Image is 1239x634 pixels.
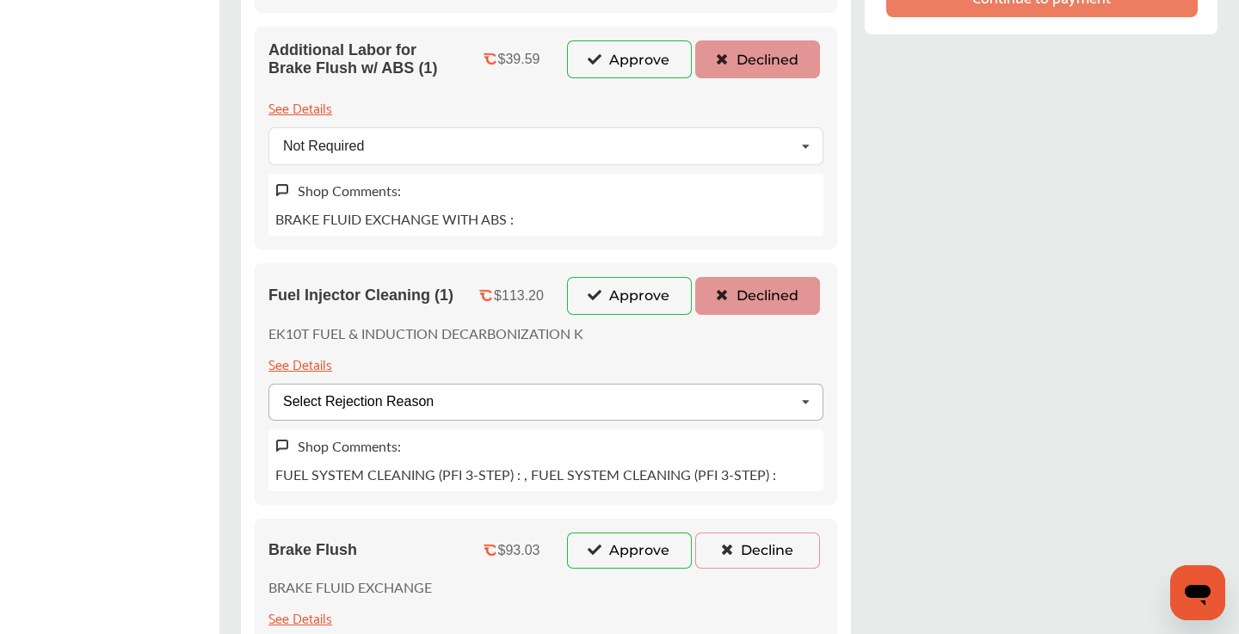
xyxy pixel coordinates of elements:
p: BRAKE FLUID EXCHANGE WITH ABS : [275,209,514,229]
div: $93.03 [498,543,540,558]
button: Declined [695,40,820,78]
div: See Details [268,95,332,119]
div: $113.20 [494,288,544,304]
label: Shop Comments: [298,436,401,456]
div: $39.59 [498,52,540,67]
button: Declined [695,277,820,315]
button: Approve [567,277,692,315]
div: See Details [268,352,332,375]
img: svg+xml;base64,PHN2ZyB3aWR0aD0iMTYiIGhlaWdodD0iMTciIHZpZXdCb3g9IjAgMCAxNiAxNyIgZmlsbD0ibm9uZSIgeG... [275,183,289,198]
p: BRAKE FLUID EXCHANGE [268,577,432,597]
button: Decline [695,532,820,569]
div: Select Rejection Reason [283,395,434,409]
button: Approve [567,40,692,78]
p: FUEL SYSTEM CLEANING (PFI 3-STEP) : , FUEL SYSTEM CLEANING (PFI 3-STEP) : [275,465,776,484]
span: Additional Labor for Brake Flush w/ ABS (1) [268,41,456,77]
button: Approve [567,532,692,569]
div: See Details [268,606,332,629]
span: Brake Flush [268,541,357,559]
label: Shop Comments: [298,181,401,200]
div: Not Required [283,139,364,153]
p: EK10T FUEL & INDUCTION DECARBONIZATION K [268,323,583,343]
span: Fuel Injector Cleaning (1) [268,286,453,305]
iframe: Button to launch messaging window [1170,565,1225,620]
img: svg+xml;base64,PHN2ZyB3aWR0aD0iMTYiIGhlaWdodD0iMTciIHZpZXdCb3g9IjAgMCAxNiAxNyIgZmlsbD0ibm9uZSIgeG... [275,439,289,453]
